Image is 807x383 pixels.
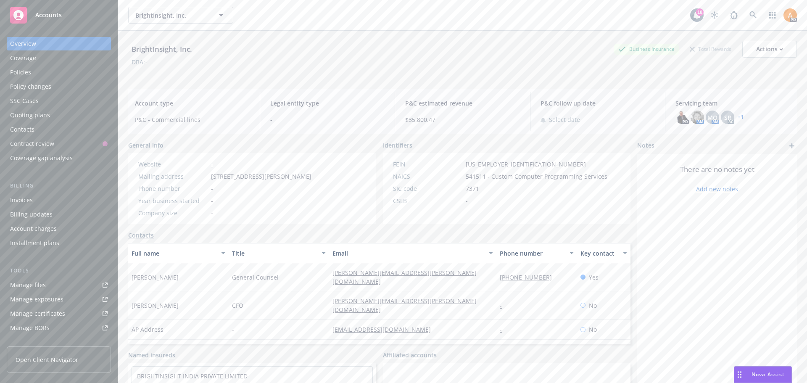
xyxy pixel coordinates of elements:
[211,172,311,181] span: [STREET_ADDRESS][PERSON_NAME]
[10,108,50,122] div: Quoting plans
[707,113,717,122] span: MQ
[10,278,46,292] div: Manage files
[680,164,754,174] span: There are no notes yet
[383,141,412,150] span: Identifiers
[7,278,111,292] a: Manage files
[764,7,781,24] a: Switch app
[745,7,762,24] a: Search
[7,182,111,190] div: Billing
[211,160,213,168] a: -
[405,115,520,124] span: $35,800.47
[725,7,742,24] a: Report a Bug
[500,301,509,309] a: -
[138,172,208,181] div: Mailing address
[696,8,704,16] div: 18
[10,123,34,136] div: Contacts
[675,111,689,124] img: photo
[10,222,57,235] div: Account charges
[211,184,213,193] span: -
[393,172,462,181] div: NAICS
[393,160,462,169] div: FEIN
[132,273,179,282] span: [PERSON_NAME]
[686,44,736,54] div: Total Rewards
[7,123,111,136] a: Contacts
[787,141,797,151] a: add
[128,7,233,24] button: BrightInsight, Inc.
[10,51,36,65] div: Coverage
[496,243,577,263] button: Phone number
[332,269,477,285] a: [PERSON_NAME][EMAIL_ADDRESS][PERSON_NAME][DOMAIN_NAME]
[393,196,462,205] div: CSLB
[138,184,208,193] div: Phone number
[500,325,509,333] a: -
[637,141,654,151] span: Notes
[752,371,785,378] span: Nova Assist
[724,113,731,122] span: SR
[137,372,248,380] a: BRIGHTINSIGHT INDIA PRIVATE LIMITED
[7,193,111,207] a: Invoices
[132,58,147,66] div: DBA: -
[466,196,468,205] span: -
[138,196,208,205] div: Year business started
[211,209,213,217] span: -
[128,351,175,359] a: Named insureds
[7,151,111,165] a: Coverage gap analysis
[756,41,783,57] div: Actions
[332,297,477,314] a: [PERSON_NAME][EMAIL_ADDRESS][PERSON_NAME][DOMAIN_NAME]
[7,3,111,27] a: Accounts
[691,111,704,124] img: photo
[393,184,462,193] div: SIC code
[7,321,111,335] a: Manage BORs
[706,7,723,24] a: Stop snowing
[589,301,597,310] span: No
[7,293,111,306] a: Manage exposures
[10,151,73,165] div: Coverage gap analysis
[7,94,111,108] a: SSC Cases
[783,8,797,22] img: photo
[229,243,329,263] button: Title
[466,184,479,193] span: 7371
[541,99,655,108] span: P&C follow up date
[549,115,580,124] span: Select date
[132,301,179,310] span: [PERSON_NAME]
[742,41,797,58] button: Actions
[138,209,208,217] div: Company size
[128,141,164,150] span: General info
[232,249,316,258] div: Title
[7,51,111,65] a: Coverage
[7,267,111,275] div: Tools
[466,160,586,169] span: [US_EMPLOYER_IDENTIFICATION_NUMBER]
[10,137,54,151] div: Contract review
[135,115,250,124] span: P&C - Commercial lines
[332,325,438,333] a: [EMAIL_ADDRESS][DOMAIN_NAME]
[270,115,385,124] span: -
[10,236,59,250] div: Installment plans
[135,11,208,20] span: BrightInsight, Inc.
[132,325,164,334] span: AP Address
[675,99,790,108] span: Servicing team
[128,243,229,263] button: Full name
[405,99,520,108] span: P&C estimated revenue
[332,249,484,258] div: Email
[138,160,208,169] div: Website
[589,273,599,282] span: Yes
[383,351,437,359] a: Affiliated accounts
[135,99,250,108] span: Account type
[734,366,792,383] button: Nova Assist
[10,307,65,320] div: Manage certificates
[589,325,597,334] span: No
[10,80,51,93] div: Policy changes
[7,236,111,250] a: Installment plans
[696,185,738,193] a: Add new notes
[10,321,50,335] div: Manage BORs
[734,367,745,383] div: Drag to move
[500,273,559,281] a: [PHONE_NUMBER]
[10,94,39,108] div: SSC Cases
[16,355,78,364] span: Open Client Navigator
[132,249,216,258] div: Full name
[232,301,243,310] span: CFO
[270,99,385,108] span: Legal entity type
[128,231,154,240] a: Contacts
[329,243,496,263] button: Email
